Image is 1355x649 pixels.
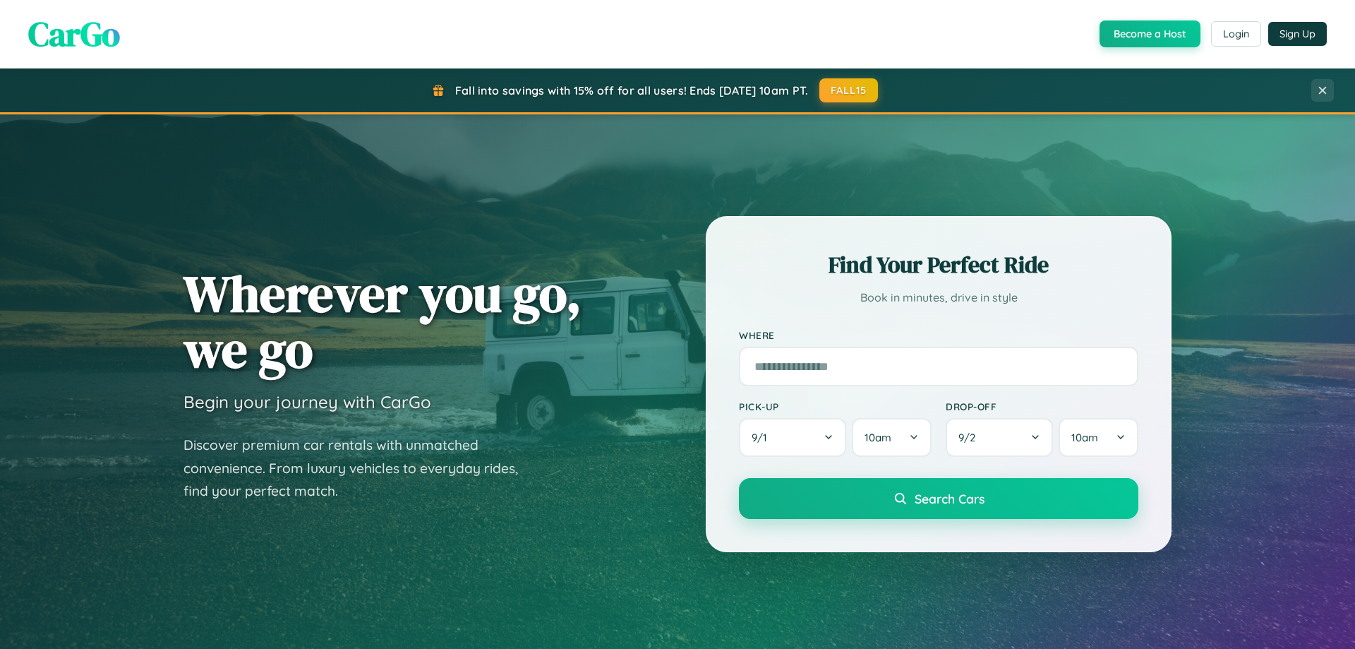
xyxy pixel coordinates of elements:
[28,11,120,57] span: CarGo
[183,434,536,503] p: Discover premium car rentals with unmatched convenience. From luxury vehicles to everyday rides, ...
[739,287,1138,308] p: Book in minutes, drive in style
[1100,20,1200,47] button: Become a Host
[915,491,984,506] span: Search Cars
[739,249,1138,280] h2: Find Your Perfect Ride
[739,400,932,412] label: Pick-up
[1059,418,1138,457] button: 10am
[852,418,932,457] button: 10am
[752,431,774,444] span: 9 / 1
[739,329,1138,341] label: Where
[1211,21,1261,47] button: Login
[739,478,1138,519] button: Search Cars
[1268,22,1327,46] button: Sign Up
[865,431,891,444] span: 10am
[183,391,431,412] h3: Begin your journey with CarGo
[819,78,879,102] button: FALL15
[946,418,1053,457] button: 9/2
[739,418,846,457] button: 9/1
[183,266,582,377] h1: Wherever you go, we go
[455,83,809,97] span: Fall into savings with 15% off for all users! Ends [DATE] 10am PT.
[958,431,982,444] span: 9 / 2
[1071,431,1098,444] span: 10am
[946,400,1138,412] label: Drop-off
